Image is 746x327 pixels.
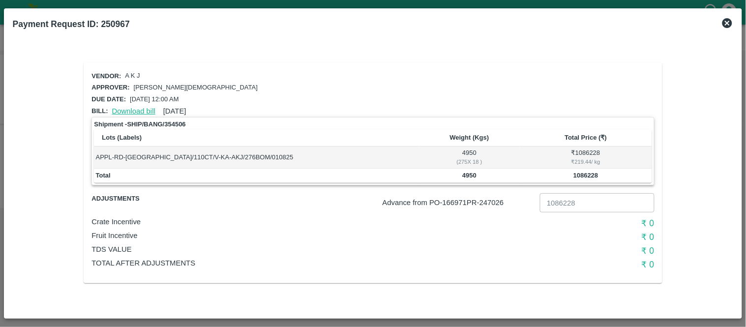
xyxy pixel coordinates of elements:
[462,172,477,179] b: 4950
[91,244,467,255] p: TDS VALUE
[91,193,185,205] span: Adjustments
[91,84,129,91] span: Approver:
[94,147,419,168] td: APPL-RD-[GEOGRAPHIC_DATA]/110CT/V-KA-AKJ/276BOM/010825
[112,107,155,115] a: Download bill
[125,71,140,81] p: A K J
[520,147,652,168] td: ₹ 1086228
[540,193,654,212] input: Advance
[91,230,467,241] p: Fruit Incentive
[91,258,467,268] p: Total After adjustments
[91,95,126,103] span: Due date:
[91,216,467,227] p: Crate Incentive
[91,107,108,115] span: Bill:
[134,83,258,92] p: [PERSON_NAME][DEMOGRAPHIC_DATA]
[383,197,536,208] p: Advance from PO- 166971 PR- 247026
[130,95,179,104] p: [DATE] 12:00 AM
[467,230,654,244] h6: ₹ 0
[94,119,185,129] strong: Shipment - SHIP/BANG/354506
[467,258,654,271] h6: ₹ 0
[96,172,111,179] b: Total
[419,147,520,168] td: 4950
[521,157,650,166] div: ₹ 219.44 / kg
[565,134,607,141] b: Total Price (₹)
[91,72,121,80] span: Vendor:
[573,172,598,179] b: 1086228
[102,134,142,141] b: Lots (Labels)
[13,19,130,29] b: Payment Request ID: 250967
[420,157,518,166] div: ( 275 X 18 )
[467,244,654,258] h6: ₹ 0
[467,216,654,230] h6: ₹ 0
[450,134,489,141] b: Weight (Kgs)
[163,107,186,115] span: [DATE]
